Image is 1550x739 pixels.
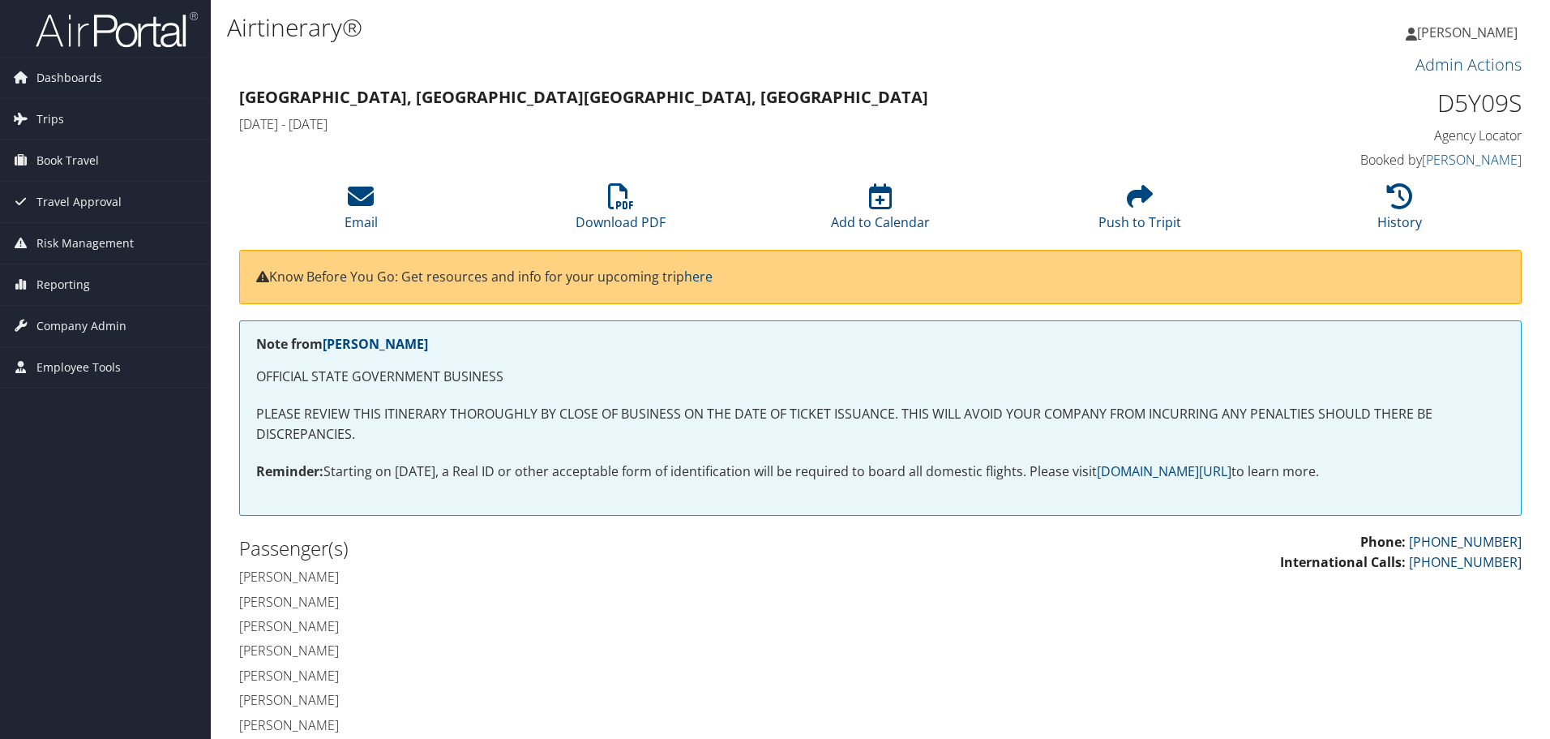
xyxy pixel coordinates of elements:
p: OFFICIAL STATE GOVERNMENT BUSINESS [256,367,1505,388]
span: [PERSON_NAME] [1417,24,1518,41]
span: Reporting [36,264,90,305]
span: Book Travel [36,140,99,181]
a: [PERSON_NAME] [1422,151,1522,169]
span: Employee Tools [36,347,121,388]
span: Trips [36,99,64,140]
h4: [PERSON_NAME] [239,568,868,586]
a: here [684,268,713,286]
a: [PHONE_NUMBER] [1409,533,1522,551]
a: Add to Calendar [831,192,930,231]
h4: [PERSON_NAME] [239,593,868,611]
a: Admin Actions [1415,54,1522,75]
strong: International Calls: [1280,553,1406,571]
span: Risk Management [36,223,134,264]
h4: [PERSON_NAME] [239,617,868,635]
h4: [PERSON_NAME] [239,716,868,734]
h4: Agency Locator [1219,127,1522,144]
h1: D5Y09S [1219,86,1522,120]
span: Company Admin [36,306,126,346]
h1: Airtinerary® [227,11,1098,45]
a: [DOMAIN_NAME][URL] [1097,462,1231,480]
a: History [1377,192,1422,231]
strong: Reminder: [256,462,323,480]
p: Starting on [DATE], a Real ID or other acceptable form of identification will be required to boar... [256,462,1505,483]
a: [PERSON_NAME] [1406,8,1534,57]
h4: Booked by [1219,151,1522,169]
p: Know Before You Go: Get resources and info for your upcoming trip [256,267,1505,288]
span: Dashboards [36,58,102,98]
a: [PHONE_NUMBER] [1409,553,1522,571]
h2: Passenger(s) [239,535,868,562]
img: airportal-logo.png [36,11,198,49]
p: PLEASE REVIEW THIS ITINERARY THOROUGHLY BY CLOSE OF BUSINESS ON THE DATE OF TICKET ISSUANCE. THIS... [256,404,1505,445]
strong: Note from [256,335,428,353]
h4: [PERSON_NAME] [239,691,868,709]
a: Push to Tripit [1098,192,1181,231]
strong: [GEOGRAPHIC_DATA], [GEOGRAPHIC_DATA] [GEOGRAPHIC_DATA], [GEOGRAPHIC_DATA] [239,86,928,108]
a: [PERSON_NAME] [323,335,428,353]
h4: [PERSON_NAME] [239,667,868,685]
h4: [DATE] - [DATE] [239,115,1195,133]
a: Email [345,192,378,231]
h4: [PERSON_NAME] [239,642,868,660]
span: Travel Approval [36,182,122,222]
a: Download PDF [576,192,666,231]
strong: Phone: [1360,533,1406,551]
